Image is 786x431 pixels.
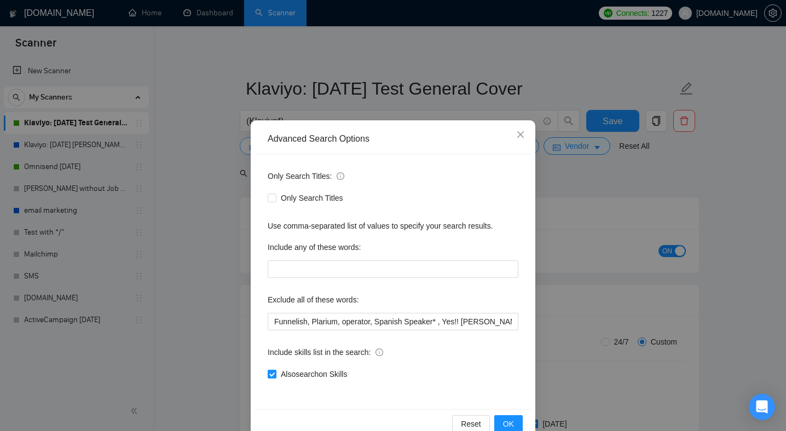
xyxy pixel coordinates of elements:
[749,394,775,420] div: Open Intercom Messenger
[276,192,348,204] span: Only Search Titles
[503,418,514,430] span: OK
[268,346,383,358] span: Include skills list in the search:
[516,130,525,139] span: close
[268,133,518,145] div: Advanced Search Options
[506,120,535,150] button: Close
[375,348,383,356] span: info-circle
[268,220,518,232] div: Use comma-separated list of values to specify your search results.
[268,170,344,182] span: Only Search Titles:
[337,172,344,180] span: info-circle
[276,368,351,380] span: Also search on Skills
[268,291,359,308] label: Exclude all of these words:
[461,418,481,430] span: Reset
[268,238,361,256] label: Include any of these words:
